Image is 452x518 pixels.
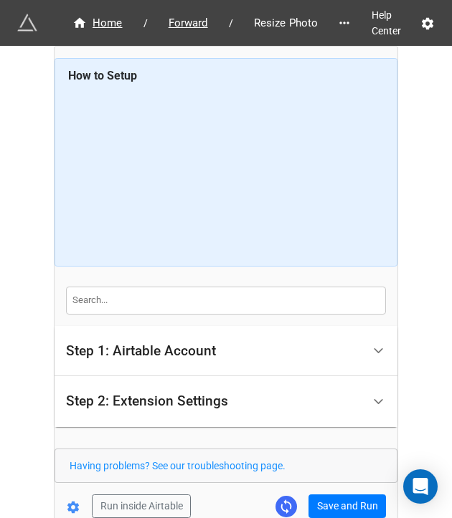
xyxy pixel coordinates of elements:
[362,2,420,44] a: Help Center
[154,14,223,32] a: Forward
[245,15,327,32] span: Resize Photo
[70,460,286,471] a: Having problems? See our troubleshooting page.
[143,16,148,31] li: /
[68,90,385,254] iframe: How to Resize Images on Airtable in Bulk!
[68,69,137,82] b: How to Setup
[55,376,397,427] div: Step 2: Extension Settings
[66,344,216,358] div: Step 1: Airtable Account
[57,14,333,32] nav: breadcrumb
[57,14,138,32] a: Home
[66,394,228,408] div: Step 2: Extension Settings
[403,469,438,504] div: Open Intercom Messenger
[55,326,397,377] div: Step 1: Airtable Account
[17,13,37,33] img: miniextensions-icon.73ae0678.png
[160,15,217,32] span: Forward
[72,15,123,32] div: Home
[66,287,386,314] input: Search...
[229,16,233,31] li: /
